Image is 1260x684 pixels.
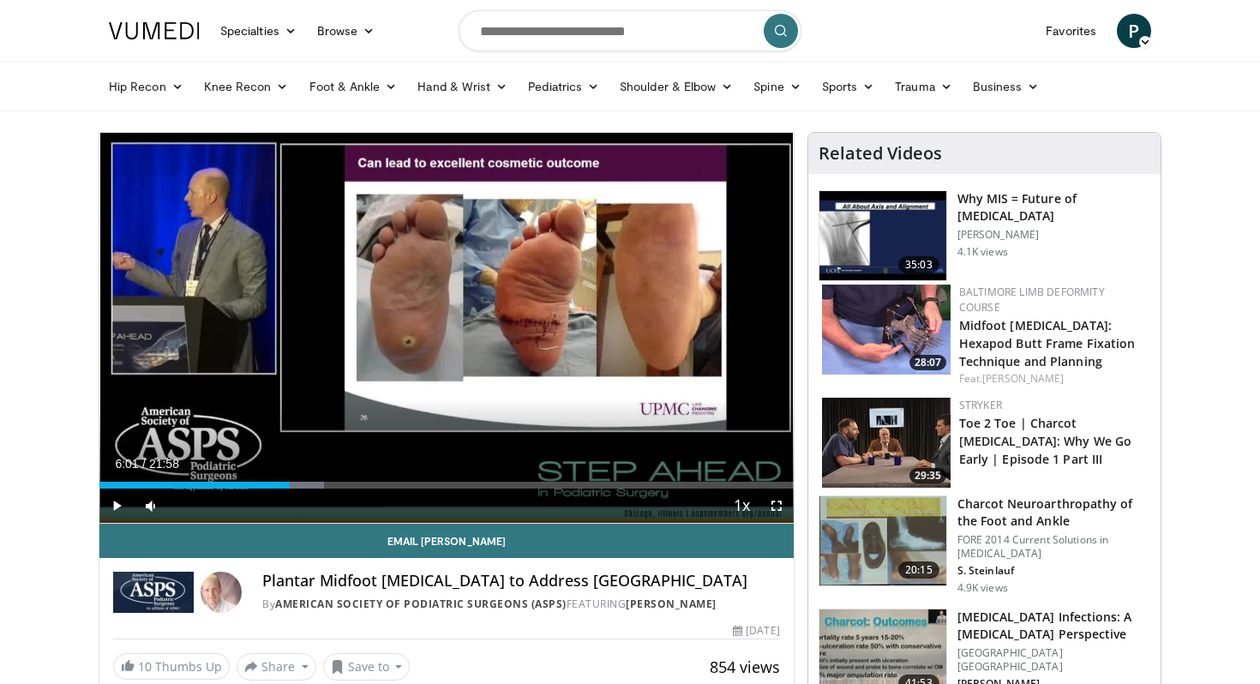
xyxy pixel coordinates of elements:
[909,355,946,370] span: 28:07
[323,653,411,681] button: Save to
[957,190,1150,225] h3: Why MIS = Future of [MEDICAL_DATA]
[982,371,1064,386] a: [PERSON_NAME]
[743,69,811,104] a: Spine
[210,14,307,48] a: Specialties
[959,371,1147,387] div: Feat.
[459,10,801,51] input: Search topics, interventions
[194,69,299,104] a: Knee Recon
[812,69,885,104] a: Sports
[909,468,946,483] span: 29:35
[822,398,951,488] a: 29:35
[237,653,316,681] button: Share
[1117,14,1151,48] a: P
[959,398,1002,412] a: Stryker
[898,256,939,273] span: 35:03
[99,133,794,524] video-js: Video Player
[299,69,408,104] a: Foot & Ankle
[149,457,179,471] span: 21:58
[275,597,567,611] a: American Society of Podiatric Surgeons (ASPS)
[1035,14,1107,48] a: Favorites
[957,609,1150,643] h3: [MEDICAL_DATA] Infections: A [MEDICAL_DATA] Perspective
[99,524,794,558] a: Email [PERSON_NAME]
[957,245,1008,259] p: 4.1K views
[113,653,230,680] a: 10 Thumbs Up
[959,285,1105,315] a: Baltimore Limb Deformity Course
[819,190,1150,281] a: 35:03 Why MIS = Future of [MEDICAL_DATA] [PERSON_NAME] 4.1K views
[822,398,951,488] img: 86cb9766-53cd-4dfd-883f-cecd01ee1149.150x105_q85_crop-smart_upscale.jpg
[407,69,518,104] a: Hand & Wrist
[819,191,946,280] img: d2ad2a79-9ed4-4a84-b0ca-be5628b646eb.150x105_q85_crop-smart_upscale.jpg
[819,496,946,585] img: 45ca3be6-05c8-47dc-8a39-fa7e6efcbaf0.150x105_q85_crop-smart_upscale.jpg
[262,597,780,612] div: By FEATURING
[898,561,939,579] span: 20:15
[957,646,1150,674] p: [GEOGRAPHIC_DATA] [GEOGRAPHIC_DATA]
[733,623,779,639] div: [DATE]
[99,489,134,523] button: Play
[142,457,146,471] span: /
[710,657,780,677] span: 854 views
[134,489,168,523] button: Mute
[518,69,609,104] a: Pediatrics
[822,285,951,375] a: 28:07
[819,495,1150,595] a: 20:15 Charcot Neuroarthropathy of the Foot and Ankle FORE 2014 Current Solutions in [MEDICAL_DATA...
[626,597,717,611] a: [PERSON_NAME]
[957,533,1150,561] p: FORE 2014 Current Solutions in [MEDICAL_DATA]
[959,317,1136,369] a: Midfoot [MEDICAL_DATA]: Hexapod Butt Frame Fixation Technique and Planning
[115,457,138,471] span: 6:01
[885,69,963,104] a: Trauma
[759,489,794,523] button: Fullscreen
[113,572,194,613] img: American Society of Podiatric Surgeons (ASPS)
[957,581,1008,595] p: 4.9K views
[99,69,194,104] a: Hip Recon
[957,228,1150,242] p: [PERSON_NAME]
[262,572,780,591] h4: Plantar Midfoot [MEDICAL_DATA] to Address [GEOGRAPHIC_DATA]
[201,572,242,613] img: Avatar
[963,69,1050,104] a: Business
[957,564,1150,578] p: S. Steinlauf
[138,658,152,675] span: 10
[109,22,200,39] img: VuMedi Logo
[819,143,942,164] h4: Related Videos
[959,415,1132,467] a: Toe 2 Toe | Charcot [MEDICAL_DATA]: Why We Go Early | Episode 1 Part III
[822,285,951,375] img: 6317b80d-52a7-4f20-8a2e-f91c5cbae13f.150x105_q85_crop-smart_upscale.jpg
[957,495,1150,530] h3: Charcot Neuroarthropathy of the Foot and Ankle
[307,14,386,48] a: Browse
[609,69,743,104] a: Shoulder & Elbow
[725,489,759,523] button: Playback Rate
[99,482,794,489] div: Progress Bar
